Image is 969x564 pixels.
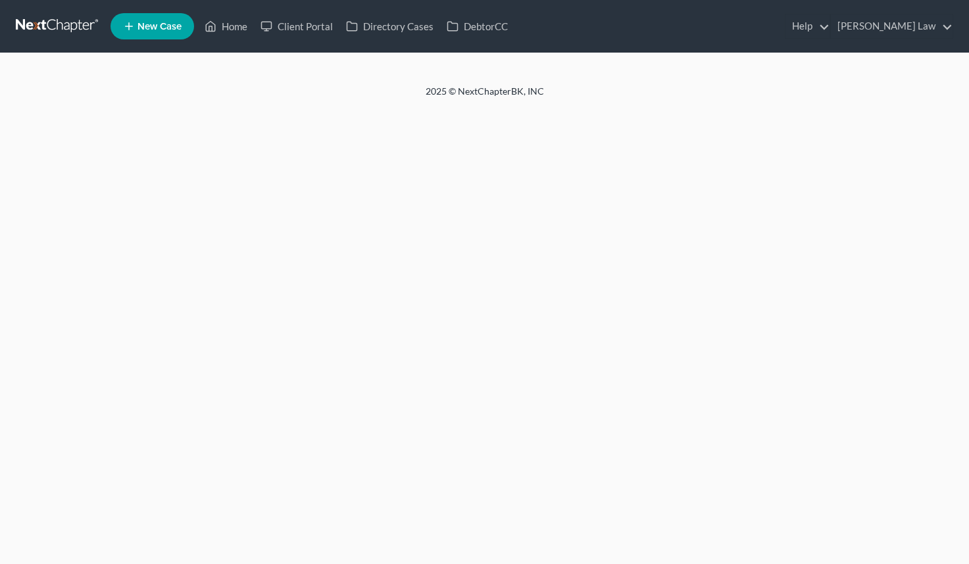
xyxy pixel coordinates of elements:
a: [PERSON_NAME] Law [831,14,953,38]
a: Help [785,14,830,38]
div: 2025 © NextChapterBK, INC [110,85,860,108]
a: Home [198,14,254,38]
new-legal-case-button: New Case [111,13,194,39]
a: Client Portal [254,14,339,38]
a: Directory Cases [339,14,440,38]
a: DebtorCC [440,14,514,38]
